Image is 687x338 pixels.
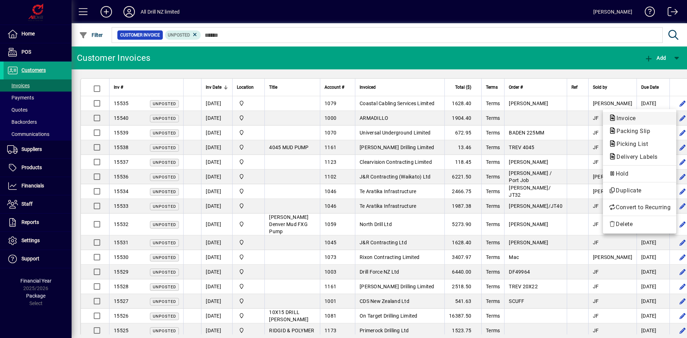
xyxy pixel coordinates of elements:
[609,141,652,147] span: Picking List
[609,203,671,212] span: Convert to Recurring
[609,220,671,229] span: Delete
[609,170,671,178] span: Hold
[609,115,639,122] span: Invoice
[609,153,661,160] span: Delivery Labels
[609,128,654,134] span: Packing Slip
[609,186,671,195] span: Duplicate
